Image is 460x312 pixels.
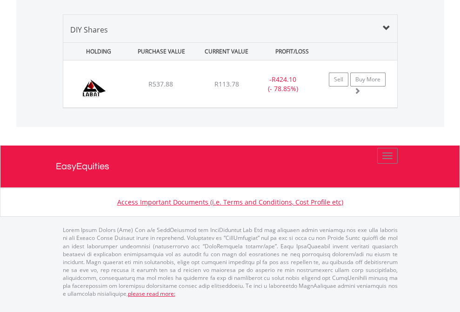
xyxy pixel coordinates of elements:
[260,43,324,60] div: PROFIT/LOSS
[214,80,239,88] span: R113.78
[70,25,108,35] span: DIY Shares
[195,43,258,60] div: CURRENT VALUE
[272,75,296,84] span: R424.10
[148,80,173,88] span: R537.88
[68,72,120,105] img: EQU.ZA.LAB.png
[63,226,398,298] p: Lorem Ipsum Dolors (Ame) Con a/e SeddOeiusmod tem InciDiduntut Lab Etd mag aliquaen admin veniamq...
[56,146,405,187] a: EasyEquities
[350,73,386,86] a: Buy More
[117,198,343,206] a: Access Important Documents (i.e. Terms and Conditions, Cost Profile etc)
[130,43,193,60] div: PURCHASE VALUE
[128,290,175,298] a: please read more:
[64,43,127,60] div: HOLDING
[254,75,312,93] div: - (- 78.85%)
[329,73,348,86] a: Sell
